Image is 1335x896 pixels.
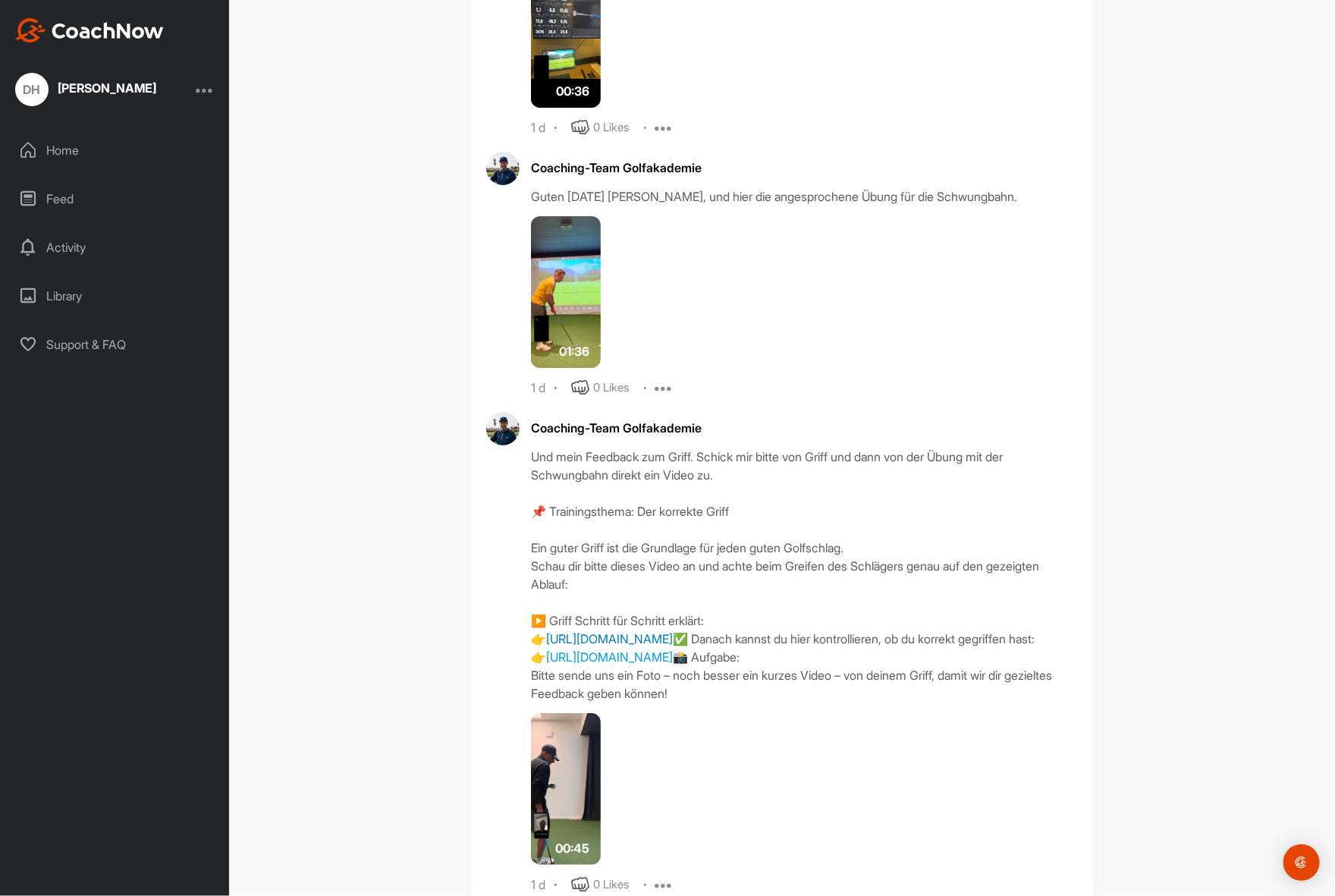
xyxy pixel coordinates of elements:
div: 1 d [531,381,545,396]
img: CoachNow [15,18,164,42]
div: 0 Likes [593,876,629,894]
img: avatar [486,152,520,185]
div: Open Intercom Messenger [1283,844,1320,881]
span: 00:36 [556,82,589,100]
div: Home [8,131,222,169]
div: Coaching-Team Golfakademie [531,159,1078,177]
img: avatar [486,412,520,445]
div: DH [15,73,49,106]
div: Feed [8,180,222,218]
div: Coaching-Team Golfakademie [531,419,1078,437]
div: Support & FAQ [8,325,222,363]
div: Activity [8,228,222,266]
span: 00:45 [555,839,589,857]
a: [URL][DOMAIN_NAME] [546,649,673,665]
div: Und mein Feedback zum Griff. Schick mir bitte von Griff und dann von der Übung mit der Schwungbah... [531,448,1078,703]
img: media [531,216,601,368]
img: media [531,713,601,865]
div: 0 Likes [593,379,629,397]
div: 0 Likes [593,119,629,137]
div: Library [8,277,222,315]
a: [URL][DOMAIN_NAME] [546,631,673,646]
div: [PERSON_NAME] [58,82,156,94]
div: Guten [DATE] [PERSON_NAME], und hier die angesprochene Übung für die Schwungbahn. [531,187,1078,206]
div: 1 d [531,878,545,893]
div: 1 d [531,121,545,136]
span: 01:36 [559,342,589,360]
